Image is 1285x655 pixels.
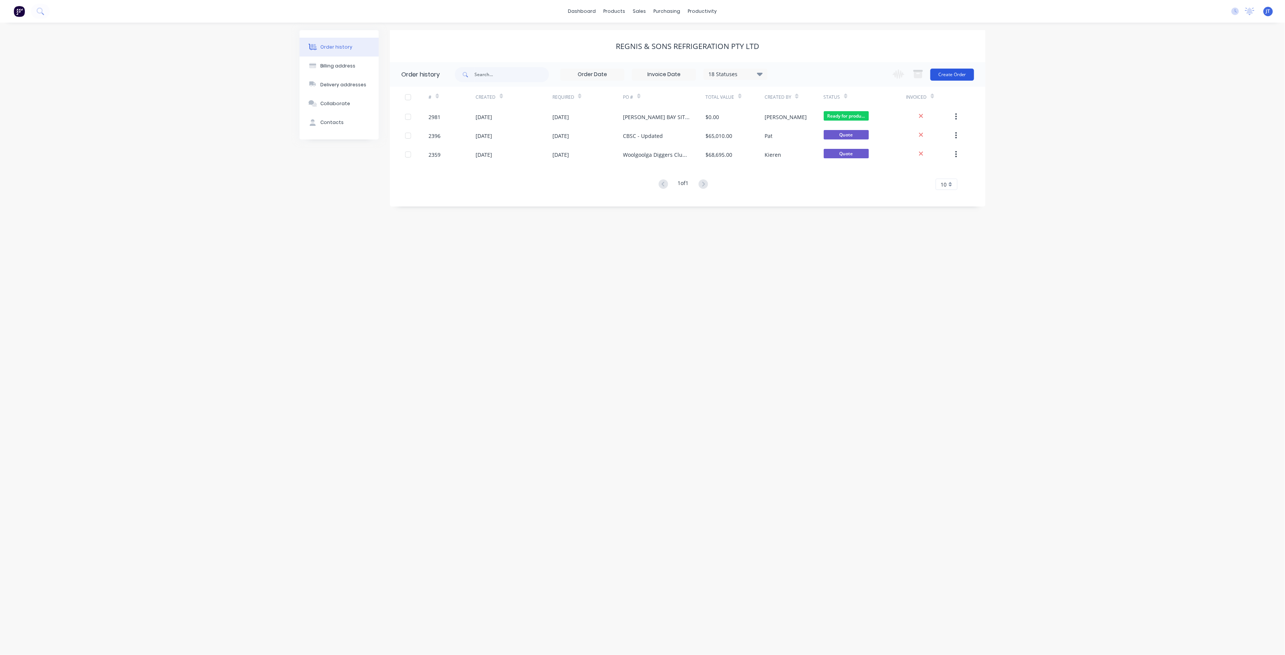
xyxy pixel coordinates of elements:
div: products [600,6,629,17]
img: Factory [14,6,25,17]
div: [PERSON_NAME] BAY SITE MEASURES [623,113,691,121]
button: Collaborate [300,94,379,113]
div: 2396 [429,132,441,140]
button: Create Order [930,69,974,81]
div: Woolgoolga Diggers Club [STREET_ADDRESS] [623,151,691,159]
div: Created [476,94,496,101]
input: Invoice Date [632,69,696,80]
div: Order history [401,70,440,79]
div: purchasing [650,6,684,17]
div: sales [629,6,650,17]
span: Quote [824,130,869,139]
input: Order Date [561,69,624,80]
span: Quote [824,149,869,158]
div: Total Value [706,87,765,107]
button: Billing address [300,57,379,75]
div: [DATE] [552,151,569,159]
div: Status [824,94,840,101]
input: Search... [474,67,549,82]
div: $0.00 [706,113,719,121]
div: Kieren [765,151,781,159]
div: Created By [765,94,791,101]
div: Required [552,94,574,101]
div: Invoiced [906,87,953,107]
div: Required [552,87,623,107]
div: $65,010.00 [706,132,733,140]
div: [DATE] [552,113,569,121]
div: Total Value [706,94,734,101]
span: Ready for produ... [824,111,869,121]
span: 10 [941,181,947,188]
div: [PERSON_NAME] [765,113,807,121]
div: [DATE] [476,132,493,140]
div: 1 of 1 [678,179,689,190]
div: Regnis & Sons Refrigeration Pty Ltd [616,42,760,51]
div: [DATE] [552,132,569,140]
div: Delivery addresses [321,81,367,88]
div: Collaborate [321,100,350,107]
div: Status [824,87,906,107]
div: Created By [765,87,823,107]
div: # [429,94,432,101]
div: 18 Statuses [704,70,767,78]
button: Contacts [300,113,379,132]
div: PO # [623,87,706,107]
div: Billing address [321,63,356,69]
div: Created [476,87,552,107]
div: PO # [623,94,633,101]
div: CBSC - Updated [623,132,663,140]
div: 2359 [429,151,441,159]
div: 2981 [429,113,441,121]
span: JT [1266,8,1270,15]
button: Order history [300,38,379,57]
div: [DATE] [476,151,493,159]
button: Delivery addresses [300,75,379,94]
div: Order history [321,44,353,51]
div: Invoiced [906,94,927,101]
div: [DATE] [476,113,493,121]
div: $68,695.00 [706,151,733,159]
div: Contacts [321,119,344,126]
div: Pat [765,132,773,140]
div: # [429,87,476,107]
a: dashboard [564,6,600,17]
div: productivity [684,6,721,17]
